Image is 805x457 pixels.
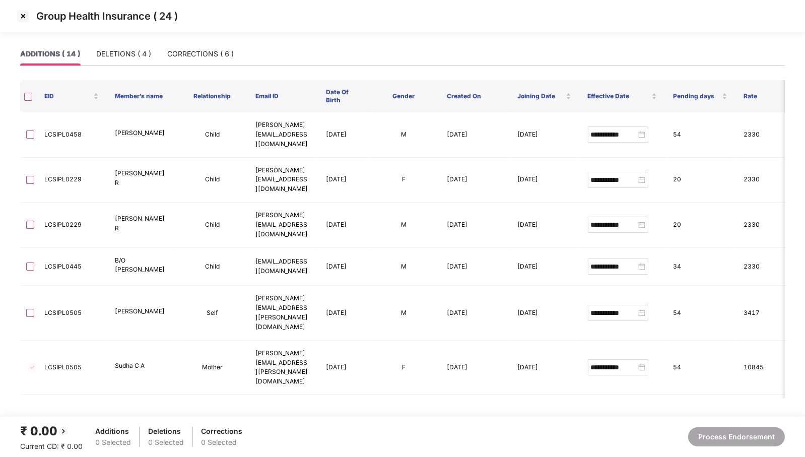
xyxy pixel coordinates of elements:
th: Relationship [177,80,248,112]
img: svg+xml;base64,PHN2ZyBpZD0iQmFjay0yMHgyMCIgeG1sbnM9Imh0dHA6Ly93d3cudzMub3JnLzIwMDAvc3ZnIiB3aWR0aD... [57,425,70,437]
div: ₹ 0.00 [20,422,83,441]
td: [EMAIL_ADDRESS][DOMAIN_NAME] [247,248,318,286]
td: [DATE] [439,248,509,286]
div: DELETIONS ( 4 ) [96,48,151,59]
td: [DATE] [509,112,580,158]
td: LCSIPL0458 [36,112,107,158]
td: [DATE] [318,112,368,158]
p: [PERSON_NAME] [115,307,169,316]
td: Child [177,158,248,203]
td: LCSIPL0505 [36,395,107,449]
td: 20 [665,203,736,248]
td: [DATE] [509,248,580,286]
td: [DATE] [439,112,509,158]
td: [DATE] [509,395,580,449]
p: Group Health Insurance ( 24 ) [36,10,178,22]
th: Pending days [665,80,735,112]
th: Date Of Birth [318,80,368,112]
td: [DATE] [439,395,509,449]
td: [PERSON_NAME][EMAIL_ADDRESS][PERSON_NAME][DOMAIN_NAME] [247,286,318,340]
span: Pending days [673,92,720,100]
div: 0 Selected [148,437,184,448]
td: [DATE] [439,203,509,248]
td: [DATE] [318,248,368,286]
td: 54 [665,395,736,449]
td: [DATE] [318,395,368,449]
td: [DATE] [318,286,368,340]
td: [PERSON_NAME][EMAIL_ADDRESS][DOMAIN_NAME] [247,203,318,248]
td: Child [177,248,248,286]
td: M [368,248,439,286]
td: [DATE] [509,203,580,248]
td: LCSIPL0229 [36,158,107,203]
td: M [368,286,439,340]
td: 54 [665,286,736,340]
td: [DATE] [509,286,580,340]
td: LCSIPL0445 [36,248,107,286]
td: M [368,395,439,449]
td: 54 [665,341,736,395]
div: 0 Selected [95,437,131,448]
td: F [368,158,439,203]
div: CORRECTIONS ( 6 ) [167,48,234,59]
div: 0 Selected [201,437,242,448]
button: Process Endorsement [688,427,785,446]
td: [DATE] [439,341,509,395]
p: B/O [PERSON_NAME] [115,256,169,275]
td: Self [177,286,248,340]
td: [DATE] [509,158,580,203]
td: [PERSON_NAME][EMAIL_ADDRESS][DOMAIN_NAME] [247,158,318,203]
span: Effective Date [587,92,649,100]
td: [DATE] [318,341,368,395]
div: Deletions [148,426,184,437]
td: LCSIPL0505 [36,341,107,395]
td: LCSIPL0229 [36,203,107,248]
td: [DATE] [509,341,580,395]
span: Current CD: ₹ 0.00 [20,442,83,450]
p: Sudha C A [115,361,169,371]
td: F [368,341,439,395]
td: [DATE] [318,203,368,248]
img: svg+xml;base64,PHN2ZyBpZD0iVGljay0zMngzMiIgeG1sbnM9Imh0dHA6Ly93d3cudzMub3JnLzIwMDAvc3ZnIiB3aWR0aD... [26,361,38,373]
p: [PERSON_NAME] [115,128,169,138]
span: EID [44,92,91,100]
th: Email ID [247,80,318,112]
th: Gender [368,80,439,112]
td: M [368,203,439,248]
td: Child [177,112,248,158]
td: LCSIPL0505 [36,286,107,340]
td: [DATE] [439,158,509,203]
th: Created On [439,80,509,112]
td: 20 [665,158,736,203]
span: Joining Date [517,92,564,100]
td: 34 [665,248,736,286]
p: [PERSON_NAME] R [115,214,169,233]
th: Member’s name [107,80,177,112]
td: [PERSON_NAME][EMAIL_ADDRESS][PERSON_NAME][DOMAIN_NAME] [247,395,318,449]
div: ADDITIONS ( 14 ) [20,48,80,59]
img: svg+xml;base64,PHN2ZyBpZD0iQ3Jvc3MtMzJ4MzIiIHhtbG5zPSJodHRwOi8vd3d3LnczLm9yZy8yMDAwL3N2ZyIgd2lkdG... [15,8,31,24]
td: Father [177,395,248,449]
th: Joining Date [509,80,580,112]
p: [PERSON_NAME] R [115,169,169,188]
th: Effective Date [579,80,665,112]
th: EID [36,80,107,112]
td: M [368,112,439,158]
td: Mother [177,341,248,395]
div: Corrections [201,426,242,437]
div: Additions [95,426,131,437]
td: Child [177,203,248,248]
td: [DATE] [439,286,509,340]
td: 54 [665,112,736,158]
td: [DATE] [318,158,368,203]
td: [PERSON_NAME][EMAIL_ADDRESS][PERSON_NAME][DOMAIN_NAME] [247,341,318,395]
td: [PERSON_NAME][EMAIL_ADDRESS][DOMAIN_NAME] [247,112,318,158]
